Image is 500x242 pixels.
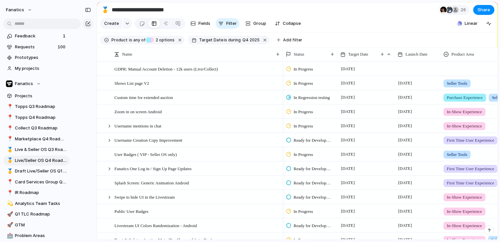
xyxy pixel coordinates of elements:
span: Feedback [15,33,61,39]
button: 📍 [6,103,13,110]
span: Target Date [348,51,368,58]
div: 📍IR Roadmap [3,188,69,198]
span: Create [104,20,119,27]
span: Status [294,51,304,58]
button: 🥇 [6,157,13,164]
div: 🥇 [7,157,12,164]
a: 🏥Problem Areas [3,231,69,241]
span: Ready for Development [294,222,332,229]
span: Analytics Team Tasks [15,200,67,207]
div: 🥇Live/Seller OS Q4 Roadmap [3,156,69,166]
span: In Progress [294,123,313,129]
button: 💫 [6,200,13,207]
div: 🚀Q1 TLC Roadmap [3,209,69,219]
span: Swipe to hide UI in the Livestream [114,193,175,201]
span: In-Show Experience [447,222,482,229]
span: Q4 2025 [242,37,260,43]
span: Username mentions in chat [114,122,161,129]
span: Product [111,37,128,43]
span: First Time User Experience [447,166,494,172]
span: Q1 TLC Roadmap [15,211,67,218]
button: 🥇 [6,168,13,174]
span: Product Area [451,51,474,58]
div: 📍 [7,114,12,121]
div: 📍 [7,124,12,132]
button: 📍 [6,136,13,142]
span: is [129,37,132,43]
span: Shows List page V2 [114,79,149,87]
span: Public User Badges [114,207,148,215]
span: [DATE] [339,207,356,215]
span: 26 [461,7,468,13]
span: Prototypes [15,54,67,61]
div: 💫 [7,200,12,207]
div: 🚀 [7,221,12,229]
span: First Time User Experience [447,180,494,186]
button: Linear [455,19,480,28]
span: [DATE] [339,136,356,144]
span: [DATE] [339,165,356,172]
a: Projects [3,91,69,101]
span: Ready for Development [294,166,332,172]
button: Group [242,18,270,29]
button: 📍 [6,179,13,185]
button: 📍 [6,189,13,196]
span: Marketplace Q4 Roadmap [15,136,67,142]
span: Collect Q3 Roadmap [15,125,67,131]
a: 📍Topps Q3 Roadmap [3,102,69,112]
button: 📍 [6,125,13,131]
button: 🚀 [6,211,13,218]
span: [DATE] [396,207,414,215]
span: Group [253,20,266,27]
span: [DATE] [396,122,414,130]
span: [DATE] [339,150,356,158]
span: Target Date [199,37,223,43]
div: 🏥 [7,232,12,240]
span: [DATE] [396,79,414,87]
span: Filter [226,20,237,27]
button: Add filter [273,35,306,45]
span: [DATE] [339,108,356,116]
span: [DATE] [339,193,356,201]
span: Custom time for extended auction [114,93,173,101]
span: GDPR: Manual Account Deletion - 12k users (Live/Collect) [114,65,218,73]
span: First Time User Experience [447,137,494,144]
span: Username Creation Copy Improvement [114,136,182,144]
button: Fanatics [3,79,69,89]
span: GTM [15,222,67,228]
span: Name [122,51,132,58]
button: Filter [216,18,239,29]
a: 💫Analytics Team Tasks [3,199,69,209]
span: Ready for Development [294,194,332,201]
button: 🥇 [100,5,110,15]
a: 🥇Draft Live/Seller OS Q1 2026 Roadmap [3,166,69,176]
span: In Progress [294,80,313,87]
span: Launch Date [405,51,428,58]
button: Share [473,5,494,15]
span: In-Show Experience [447,208,482,215]
span: Card Services Group Q4 Roadmap [15,179,67,185]
div: 🥇 [7,168,12,175]
span: [DATE] [396,221,414,229]
button: 🥇 [6,146,13,153]
span: In Progress [294,208,313,215]
span: [DATE] [339,221,356,229]
span: Purchase Experience [447,94,483,101]
span: In-Show Experience [447,123,482,129]
span: [DATE] [339,179,356,187]
a: 📍Collect Q3 Roadmap [3,123,69,133]
button: fanatics [3,5,36,15]
div: 📍 [7,103,12,111]
span: [DATE] [339,65,356,73]
span: [DATE] [396,179,414,187]
a: 🥇Live & Seller OS Q3 Roadmap [3,145,69,155]
a: 🚀GTM [3,220,69,230]
span: any of [132,37,145,43]
span: In-Show Experience [447,194,482,201]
